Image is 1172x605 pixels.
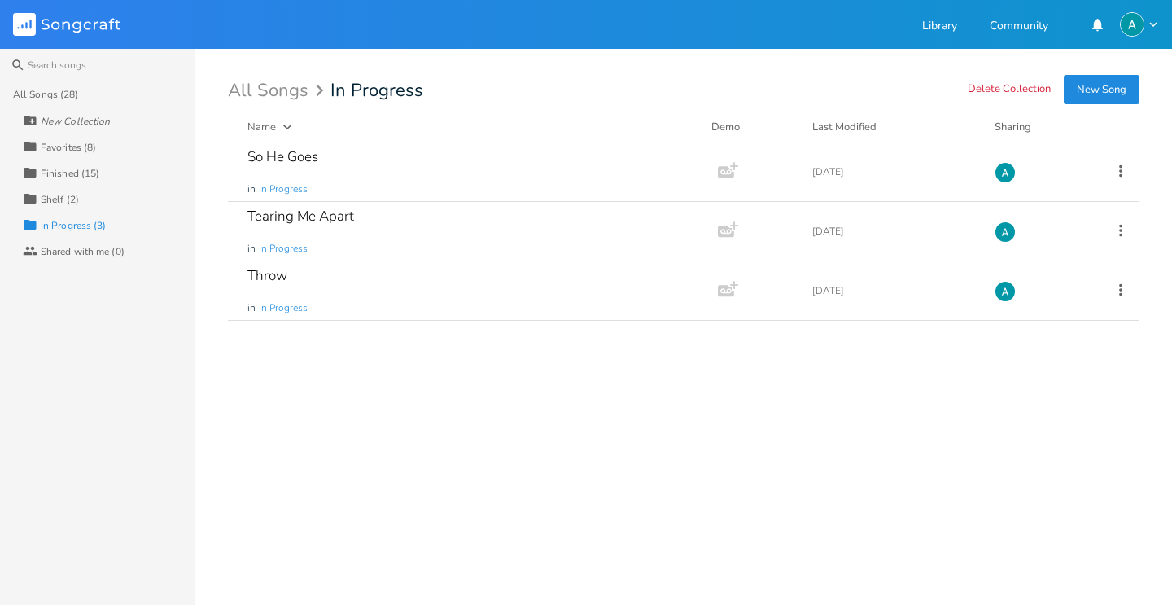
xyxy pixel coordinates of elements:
[247,242,256,256] span: in
[41,169,99,178] div: Finished (15)
[330,81,423,99] span: In Progress
[1064,75,1139,104] button: New Song
[259,242,308,256] span: In Progress
[247,182,256,196] span: in
[812,120,877,134] div: Last Modified
[247,119,692,135] button: Name
[247,120,276,134] div: Name
[922,20,957,34] a: Library
[13,90,78,99] div: All Songs (28)
[812,119,975,135] button: Last Modified
[247,209,354,223] div: Tearing Me Apart
[41,195,79,204] div: Shelf (2)
[1120,12,1144,37] img: Alex
[995,162,1016,183] img: Alex
[990,20,1048,34] a: Community
[995,119,1092,135] div: Sharing
[259,182,308,196] span: In Progress
[41,247,125,256] div: Shared with me (0)
[812,226,975,236] div: [DATE]
[41,116,110,126] div: New Collection
[247,150,318,164] div: So He Goes
[247,269,287,283] div: Throw
[968,83,1051,97] button: Delete Collection
[247,301,256,315] span: in
[812,167,975,177] div: [DATE]
[995,221,1016,243] img: Alex
[259,301,308,315] span: In Progress
[228,83,329,99] div: All Songs
[711,119,793,135] div: Demo
[41,221,107,230] div: In Progress (3)
[812,286,975,296] div: [DATE]
[41,142,96,152] div: Favorites (8)
[995,281,1016,302] img: Alex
